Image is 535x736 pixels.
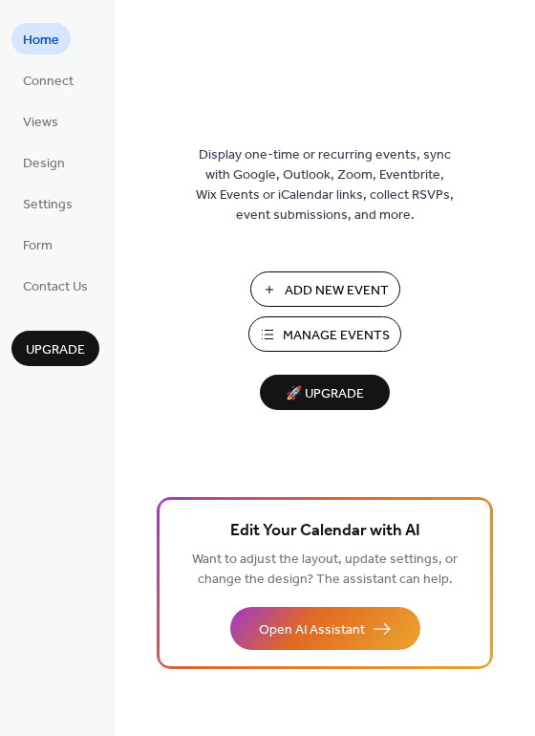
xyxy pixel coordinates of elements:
[23,154,65,174] span: Design
[23,277,88,297] span: Contact Us
[271,381,378,407] span: 🚀 Upgrade
[283,326,390,346] span: Manage Events
[259,620,365,640] span: Open AI Assistant
[230,607,420,650] button: Open AI Assistant
[248,316,401,352] button: Manage Events
[230,518,420,545] span: Edit Your Calendar with AI
[11,146,76,178] a: Design
[11,105,70,137] a: Views
[285,281,389,301] span: Add New Event
[11,331,99,366] button: Upgrade
[11,270,99,301] a: Contact Us
[23,31,59,51] span: Home
[11,23,71,54] a: Home
[26,340,85,360] span: Upgrade
[23,72,74,92] span: Connect
[11,64,85,96] a: Connect
[11,187,84,219] a: Settings
[196,145,454,226] span: Display one-time or recurring events, sync with Google, Outlook, Zoom, Eventbrite, Wix Events or ...
[23,236,53,256] span: Form
[23,195,73,215] span: Settings
[11,228,64,260] a: Form
[192,547,458,593] span: Want to adjust the layout, update settings, or change the design? The assistant can help.
[260,375,390,410] button: 🚀 Upgrade
[23,113,58,133] span: Views
[250,271,400,307] button: Add New Event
